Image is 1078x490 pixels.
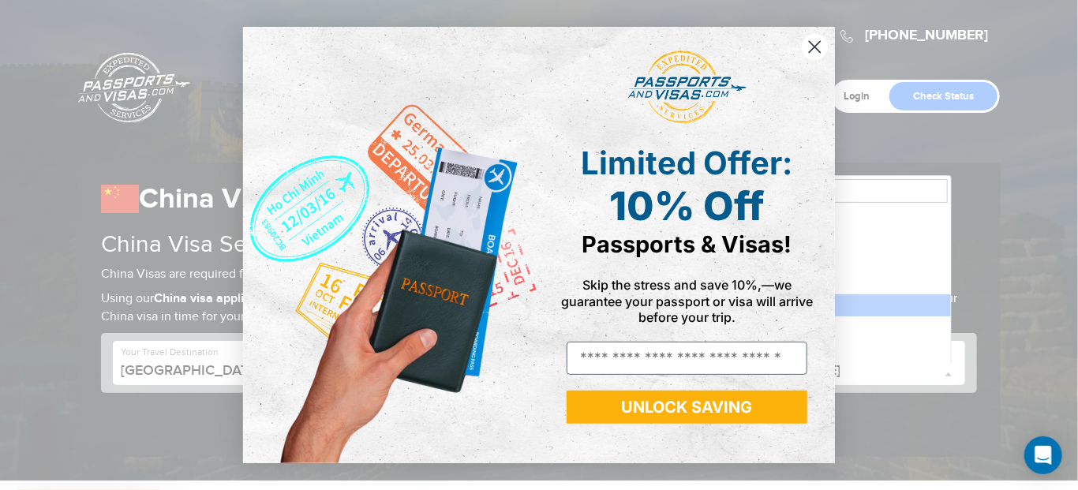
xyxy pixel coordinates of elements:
span: Skip the stress and save 10%,—we guarantee your passport or visa will arrive before your trip. [561,277,813,324]
span: Limited Offer: [582,144,793,182]
span: 10% Off [610,182,765,230]
div: Open Intercom Messenger [1024,436,1062,474]
button: UNLOCK SAVING [567,391,807,424]
span: Passports & Visas! [582,230,792,258]
img: passports and visas [628,50,747,125]
img: de9cda0d-0715-46ca-9a25-073762a91ba7.png [243,27,539,463]
button: Close dialog [801,33,829,61]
